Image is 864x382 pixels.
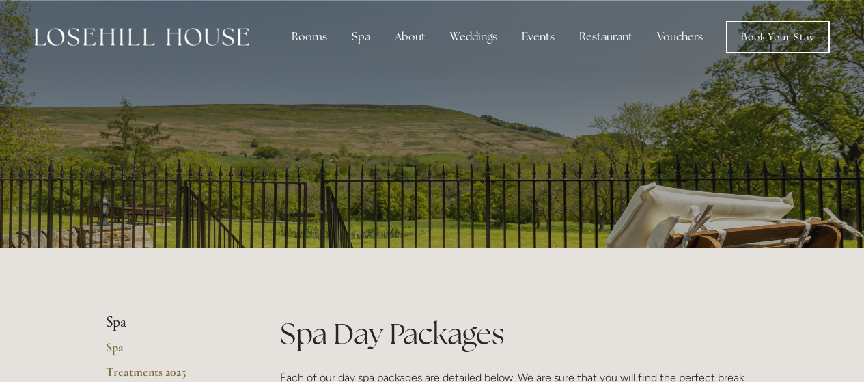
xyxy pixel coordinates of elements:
div: Events [511,23,566,51]
div: Restaurant [568,23,643,51]
div: Spa [341,23,381,51]
a: Vouchers [646,23,714,51]
div: About [384,23,436,51]
li: Spa [106,314,236,331]
a: Spa [106,340,236,364]
img: Losehill House [34,28,249,46]
a: Book Your Stay [726,21,830,53]
h1: Spa Day Packages [280,314,759,354]
div: Rooms [281,23,338,51]
div: Weddings [439,23,508,51]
